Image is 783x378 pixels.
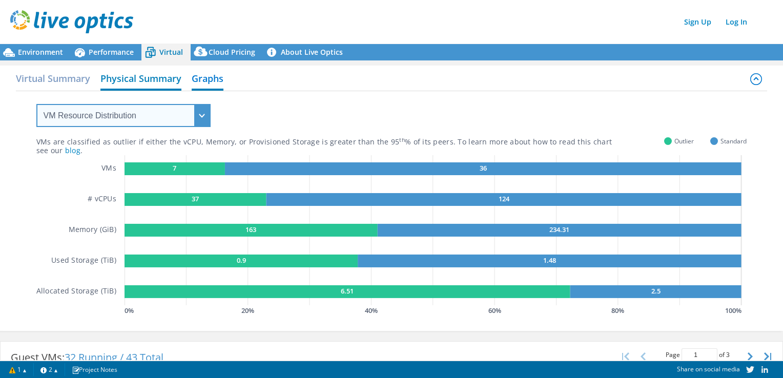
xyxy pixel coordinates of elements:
span: Environment [18,47,63,57]
h5: Used Storage (TiB) [51,255,116,267]
span: Cloud Pricing [209,47,255,57]
a: Log In [720,14,752,29]
h2: Virtual Summary [16,68,90,89]
a: 1 [2,363,34,376]
text: 6.51 [341,286,354,296]
a: Project Notes [65,363,125,376]
span: Standard [720,135,747,147]
text: 163 [245,225,256,234]
a: Sign Up [679,14,716,29]
text: 36 [480,163,487,173]
a: 2 [33,363,65,376]
text: 60 % [488,306,501,315]
span: 32 Running / 43 Total [65,350,163,364]
text: 100 % [725,306,741,315]
span: 3 [726,350,730,359]
text: 80 % [612,306,625,315]
span: Virtual [159,47,183,57]
text: 7 [173,163,177,173]
a: blog [65,145,80,155]
sup: th [399,136,405,143]
h5: Allocated Storage (TiB) [36,285,116,298]
h2: Graphs [192,68,223,91]
text: 37 [192,194,199,203]
span: Performance [89,47,134,57]
a: About Live Optics [263,44,351,60]
text: 2.5 [651,286,661,296]
div: VMs are classified as outlier if either the vCPU, Memory, or Provisioned Storage is greater than ... [36,137,665,147]
text: 0 % [125,306,134,315]
text: 0.9 [237,256,246,265]
text: 234.31 [549,225,569,234]
img: live_optics_svg.svg [10,10,133,33]
span: Share on social media [677,365,740,373]
text: 40 % [365,306,378,315]
span: Page of [666,348,730,362]
h5: Memory (GiB) [69,224,116,237]
svg: GaugeChartPercentageAxisTexta [125,305,747,316]
h2: Physical Summary [100,68,181,91]
h5: VMs [101,162,116,175]
input: jump to page [682,348,717,362]
div: Guest VMs: [1,342,174,373]
text: 1.48 [543,256,556,265]
text: 124 [499,194,510,203]
h5: # vCPUs [88,193,116,206]
text: 20 % [241,306,254,315]
span: Outlier [674,135,694,147]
